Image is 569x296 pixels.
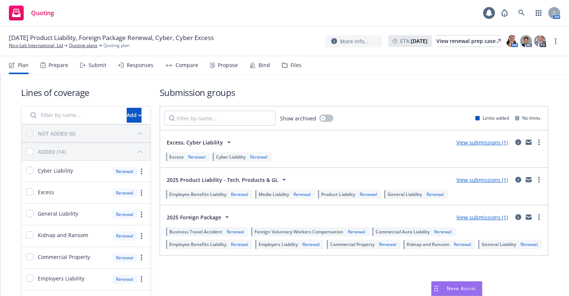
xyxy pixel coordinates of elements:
[112,188,137,197] div: Renewal
[112,275,137,284] div: Renewal
[216,154,246,160] span: Cyber Liability
[21,86,151,99] h1: Lines of coverage
[411,37,427,44] strong: [DATE]
[259,62,270,68] div: Bind
[112,231,137,240] div: Renewal
[38,188,54,196] span: Excess
[254,229,343,235] span: Foreign Voluntary Workers Compensation
[137,210,146,219] a: more
[137,189,146,197] a: more
[38,127,146,139] button: NOT ADDED (0)
[6,3,57,23] a: Quoting
[69,42,97,49] a: Quoting plans
[38,148,66,156] div: ADDED (14)
[127,108,142,123] button: Add
[127,108,142,122] div: Add
[18,62,29,68] div: Plan
[164,111,276,126] input: Filter by name...
[127,62,153,68] div: Responses
[524,213,533,222] a: mail
[551,37,560,46] a: more
[377,241,398,247] div: Renewal
[387,191,422,197] span: General Liability
[187,154,207,160] div: Renewal
[292,191,312,197] div: Renewal
[452,241,473,247] div: Renewal
[137,232,146,240] a: more
[176,62,198,68] div: Compare
[112,210,137,219] div: Renewal
[482,241,516,247] span: General Liability
[218,62,238,68] div: Propose
[407,241,449,247] span: Kidnap and Ransom
[321,191,355,197] span: Product Liability
[456,139,508,146] a: View submissions (1)
[164,210,234,225] button: 2025 Foreign Package
[249,154,269,160] div: Renewal
[514,213,523,222] a: circleInformation
[89,62,106,68] div: Submit
[9,33,214,42] span: [DATE] Product Liability, Foreign Package Renewal, Cyber, Cyber Excess
[160,86,548,99] h1: Submission groups
[325,35,382,47] button: More info...
[524,175,533,184] a: mail
[358,191,379,197] div: Renewal
[340,37,369,45] span: More info...
[167,213,221,221] span: 2025 Foreign Package
[169,191,226,197] span: Employee Benefits Liability
[301,241,321,247] div: Renewal
[290,62,302,68] div: Files
[425,191,445,197] div: Renewal
[137,275,146,283] a: more
[456,214,508,221] a: View submissions (1)
[514,6,529,20] a: Search
[38,146,146,157] button: ADDED (14)
[346,229,367,235] div: Renewal
[38,167,73,174] span: Cyber Liability
[531,6,546,20] a: Switch app
[169,154,184,160] span: Excess
[49,62,68,68] div: Prepare
[229,241,250,247] div: Renewal
[431,281,482,296] button: Nova Assist
[506,35,518,47] img: photo
[432,282,441,296] div: Drag to move
[38,275,84,282] span: Employers Liability
[497,6,512,20] a: Report a Bug
[535,175,543,184] a: more
[225,229,246,235] div: Renewal
[376,229,430,235] span: Commercial Auto Liability
[38,130,75,137] div: NOT ADDED (0)
[103,42,130,49] span: Quoting plan
[31,10,54,16] span: Quoting
[400,37,427,45] span: ETA :
[514,175,523,184] a: circleInformation
[514,138,523,147] a: circleInformation
[9,42,63,49] a: Nico-Lab International, Ltd
[259,241,298,247] span: Employers Liability
[520,35,532,47] img: photo
[259,191,289,197] span: Media Liability
[524,138,533,147] a: mail
[112,167,137,176] div: Renewal
[169,241,226,247] span: Employee Benefits Liability
[38,231,88,239] span: Kidnap and Ransom
[475,115,509,121] div: Limits added
[330,241,375,247] span: Commercial Property
[436,36,501,47] div: View renewal prep case
[164,172,291,187] button: 2025 Product Liability - Tech, Products & GL
[280,114,316,122] span: Show archived
[535,213,543,222] a: more
[519,241,539,247] div: Renewal
[164,135,236,150] button: Excess, Cyber Liability
[433,229,453,235] div: Renewal
[447,285,476,292] span: Nova Assist
[167,139,223,146] span: Excess, Cyber Liability
[38,253,90,261] span: Commercial Property
[38,210,78,217] span: General Liability
[26,108,122,123] input: Filter by name...
[137,167,146,176] a: more
[112,253,137,262] div: Renewal
[456,176,508,183] a: View submissions (1)
[534,35,546,47] img: photo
